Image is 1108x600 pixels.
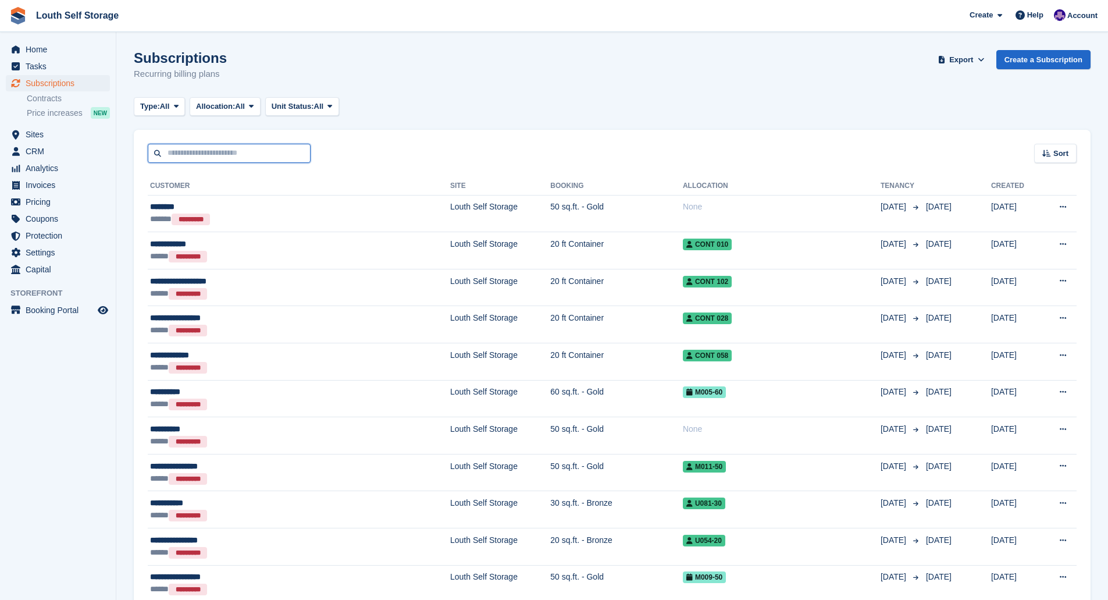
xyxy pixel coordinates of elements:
[881,497,909,509] span: [DATE]
[881,386,909,398] span: [DATE]
[134,97,185,116] button: Type: All
[683,571,726,583] span: M009-50
[450,232,550,269] td: Louth Self Storage
[881,534,909,546] span: [DATE]
[26,58,95,74] span: Tasks
[9,7,27,24] img: stora-icon-8386f47178a22dfd0bd8f6a31ec36ba5ce8667c1dd55bd0f319d3a0aa187defe.svg
[6,228,110,244] a: menu
[450,380,550,417] td: Louth Self Storage
[926,498,952,507] span: [DATE]
[550,417,683,455] td: 50 sq.ft. - Gold
[190,97,261,116] button: Allocation: All
[26,177,95,193] span: Invoices
[881,460,909,473] span: [DATE]
[991,380,1041,417] td: [DATE]
[450,417,550,455] td: Louth Self Storage
[991,232,1041,269] td: [DATE]
[926,313,952,322] span: [DATE]
[683,535,725,546] span: U054-20
[881,177,921,196] th: Tenancy
[272,101,314,112] span: Unit Status:
[996,50,1091,69] a: Create a Subscription
[27,108,83,119] span: Price increases
[31,6,123,25] a: Louth Self Storage
[26,143,95,159] span: CRM
[26,211,95,227] span: Coupons
[550,528,683,566] td: 20 sq.ft. - Bronze
[27,93,110,104] a: Contracts
[6,302,110,318] a: menu
[6,143,110,159] a: menu
[683,177,881,196] th: Allocation
[1053,148,1068,159] span: Sort
[881,423,909,435] span: [DATE]
[926,461,952,471] span: [DATE]
[949,54,973,66] span: Export
[450,343,550,381] td: Louth Self Storage
[550,454,683,491] td: 50 sq.ft. - Gold
[881,312,909,324] span: [DATE]
[683,239,732,250] span: Cont 010
[926,535,952,545] span: [DATE]
[6,75,110,91] a: menu
[991,177,1041,196] th: Created
[6,261,110,278] a: menu
[26,75,95,91] span: Subscriptions
[683,201,881,213] div: None
[881,238,909,250] span: [DATE]
[450,195,550,232] td: Louth Self Storage
[134,50,227,66] h1: Subscriptions
[550,306,683,343] td: 20 ft Container
[550,380,683,417] td: 60 sq.ft. - Gold
[6,194,110,210] a: menu
[26,41,95,58] span: Home
[881,571,909,583] span: [DATE]
[6,177,110,193] a: menu
[91,107,110,119] div: NEW
[683,423,881,435] div: None
[991,417,1041,455] td: [DATE]
[550,177,683,196] th: Booking
[26,126,95,143] span: Sites
[991,195,1041,232] td: [DATE]
[1027,9,1043,21] span: Help
[265,97,339,116] button: Unit Status: All
[235,101,245,112] span: All
[991,306,1041,343] td: [DATE]
[881,275,909,287] span: [DATE]
[96,303,110,317] a: Preview store
[160,101,170,112] span: All
[26,228,95,244] span: Protection
[26,194,95,210] span: Pricing
[550,195,683,232] td: 50 sq.ft. - Gold
[134,68,227,81] p: Recurring billing plans
[936,50,987,69] button: Export
[450,269,550,306] td: Louth Self Storage
[26,261,95,278] span: Capital
[926,202,952,211] span: [DATE]
[1067,10,1098,22] span: Account
[27,106,110,119] a: Price increases NEW
[881,201,909,213] span: [DATE]
[6,211,110,227] a: menu
[683,461,726,473] span: M011-50
[970,9,993,21] span: Create
[148,177,450,196] th: Customer
[6,244,110,261] a: menu
[991,269,1041,306] td: [DATE]
[6,41,110,58] a: menu
[6,58,110,74] a: menu
[10,287,116,299] span: Storefront
[926,276,952,286] span: [DATE]
[450,454,550,491] td: Louth Self Storage
[550,491,683,528] td: 30 sq.ft. - Bronze
[926,239,952,248] span: [DATE]
[683,350,732,361] span: Cont 058
[196,101,235,112] span: Allocation:
[683,313,732,324] span: Cont 028
[140,101,160,112] span: Type:
[926,387,952,396] span: [DATE]
[26,302,95,318] span: Booking Portal
[991,528,1041,566] td: [DATE]
[550,343,683,381] td: 20 ft Container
